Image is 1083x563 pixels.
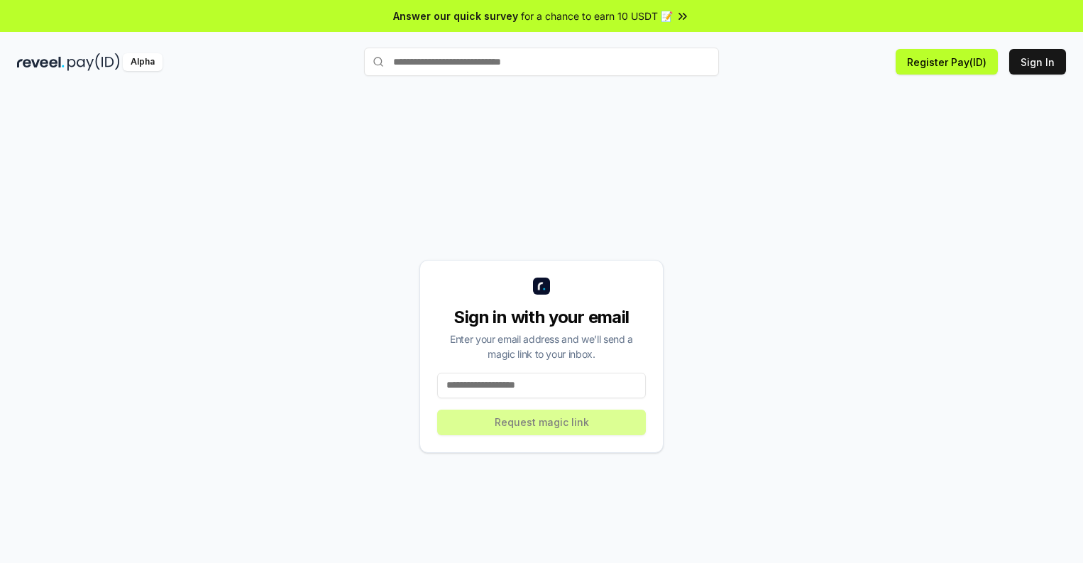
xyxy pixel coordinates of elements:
div: Sign in with your email [437,306,646,329]
button: Register Pay(ID) [896,49,998,75]
button: Sign In [1009,49,1066,75]
img: logo_small [533,278,550,295]
span: Answer our quick survey [393,9,518,23]
div: Alpha [123,53,163,71]
img: reveel_dark [17,53,65,71]
div: Enter your email address and we’ll send a magic link to your inbox. [437,332,646,361]
span: for a chance to earn 10 USDT 📝 [521,9,673,23]
img: pay_id [67,53,120,71]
